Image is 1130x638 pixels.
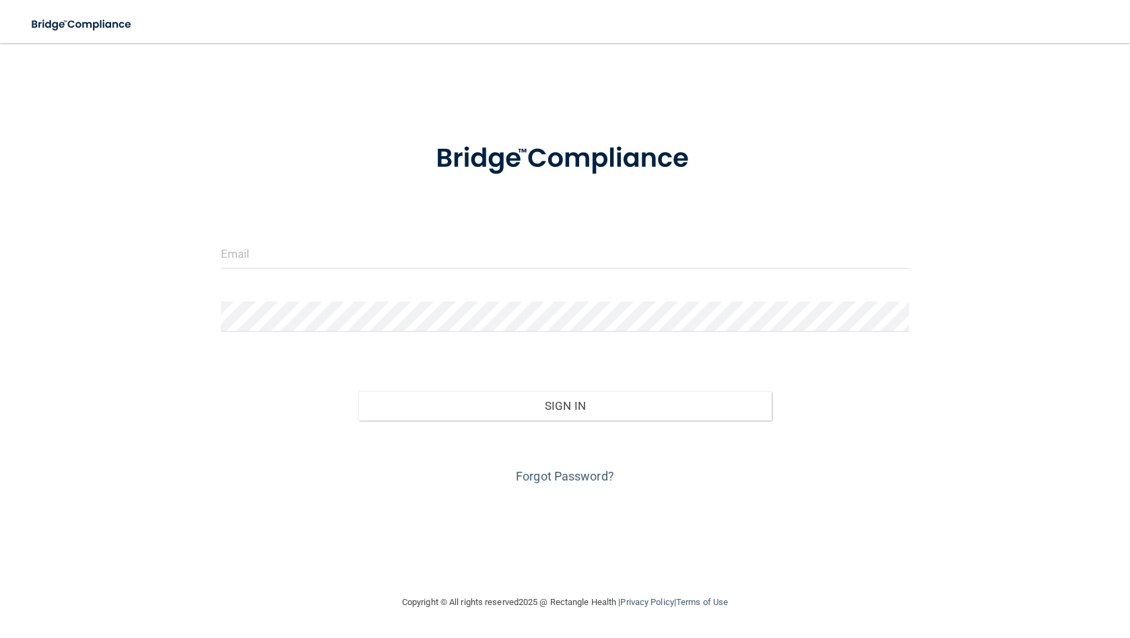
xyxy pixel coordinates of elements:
[20,11,144,38] img: bridge_compliance_login_screen.278c3ca4.svg
[358,391,772,421] button: Sign In
[408,124,722,194] img: bridge_compliance_login_screen.278c3ca4.svg
[620,597,673,607] a: Privacy Policy
[676,597,728,607] a: Terms of Use
[319,581,811,624] div: Copyright © All rights reserved 2025 @ Rectangle Health | |
[221,238,910,269] input: Email
[516,469,614,483] a: Forgot Password?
